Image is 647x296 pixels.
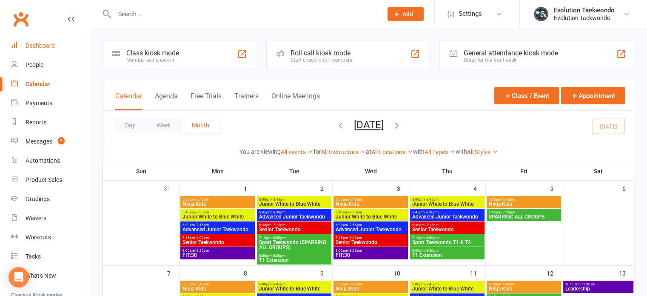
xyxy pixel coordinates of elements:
[11,75,90,94] a: Calendar
[11,151,90,170] a: Automations
[281,149,314,155] a: All events
[622,181,634,195] div: 6
[256,162,333,180] th: Tue
[259,201,330,207] span: Junior White to Blue White
[488,214,559,219] span: SPARRING ALL GROUPS
[182,253,253,258] span: FIT:30
[467,149,498,155] a: All Styles
[11,228,90,247] a: Workouts
[335,282,406,286] span: 5:00pm
[11,209,90,228] a: Waivers
[182,223,253,227] span: 6:30pm
[501,198,515,201] span: - 5:45pm
[335,201,406,207] span: Ninja Kids
[501,282,515,286] span: - 5:45pm
[259,254,330,258] span: 8:00pm
[182,236,253,240] span: 7:15pm
[371,149,413,155] a: All Locations
[335,214,406,219] span: Junior White to Blue White
[412,249,483,253] span: 8:00pm
[244,266,256,280] div: 8
[486,162,562,180] th: Fri
[271,210,285,214] span: - 6:30pm
[412,210,483,214] span: 5:45pm
[459,4,482,23] span: Settings
[11,190,90,209] a: Gradings
[393,266,409,280] div: 10
[561,87,625,104] button: Appointment
[271,198,285,201] span: - 5:45pm
[412,282,483,286] span: 5:00pm
[291,49,352,57] div: Roll call kiosk mode
[26,157,60,164] div: Automations
[348,282,362,286] span: - 5:45pm
[259,282,330,286] span: 5:00pm
[26,61,43,68] div: People
[335,223,406,227] span: 6:30pm
[501,210,515,214] span: - 7:00pm
[291,57,352,63] div: Staff check-in for members
[425,282,439,286] span: - 5:45pm
[167,266,179,280] div: 7
[547,266,562,280] div: 12
[259,223,330,227] span: 6:30pm
[11,55,90,75] a: People
[115,92,142,110] button: Calendar
[271,236,285,240] span: - 8:00pm
[321,149,366,155] a: All Instructors
[182,201,253,207] span: Ninja Kids
[146,118,181,133] button: Week
[26,272,56,279] div: What's New
[11,113,90,132] a: Reports
[320,266,332,280] div: 9
[26,215,46,221] div: Waivers
[26,253,41,260] div: Tasks
[412,227,483,232] span: Senior Taekwondo
[26,138,52,145] div: Messages
[425,210,439,214] span: - 6:30pm
[259,214,330,219] span: Advanced Junior Taekwondo
[425,198,439,201] span: - 5:45pm
[11,266,90,285] a: What's New
[182,227,253,232] span: Advanced Junior Taekwondo
[259,210,330,214] span: 5:45pm
[10,9,31,30] a: Clubworx
[26,195,50,202] div: Gradings
[11,247,90,266] a: Tasks
[195,223,209,227] span: - 7:15pm
[565,286,632,291] span: Leadership
[335,253,406,258] span: FIT:30
[164,181,179,195] div: 31
[182,282,253,286] span: 5:00pm
[259,198,330,201] span: 5:00pm
[335,249,406,253] span: 8:00pm
[126,57,179,63] div: Member self check-in
[320,181,332,195] div: 2
[259,258,330,263] span: T1 Extension
[335,198,406,201] span: 5:00pm
[412,201,483,207] span: Junior White to Blue White
[182,210,253,214] span: 5:45pm
[239,148,281,155] strong: You are viewing
[103,162,180,180] th: Sun
[114,118,146,133] button: Day
[180,162,256,180] th: Mon
[388,7,424,21] button: Add
[335,227,406,232] span: Advanced Junior Taekwondo
[26,176,62,183] div: Product Sales
[409,162,486,180] th: Thu
[397,181,409,195] div: 3
[488,286,559,291] span: Ninja Kids
[354,119,384,131] button: [DATE]
[271,282,285,286] span: - 5:45pm
[195,249,209,253] span: - 8:30pm
[402,11,413,17] span: Add
[565,282,632,286] span: 10:00am
[335,286,406,291] span: Ninja Kids
[464,57,558,63] div: Great for the front desk
[11,36,90,55] a: Dashboard
[259,240,330,250] span: Sport Taekwondo (SPARRING ALL GROUPS)
[470,266,485,280] div: 11
[26,80,50,87] div: Calendar
[412,286,483,291] span: Junior White to Blue White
